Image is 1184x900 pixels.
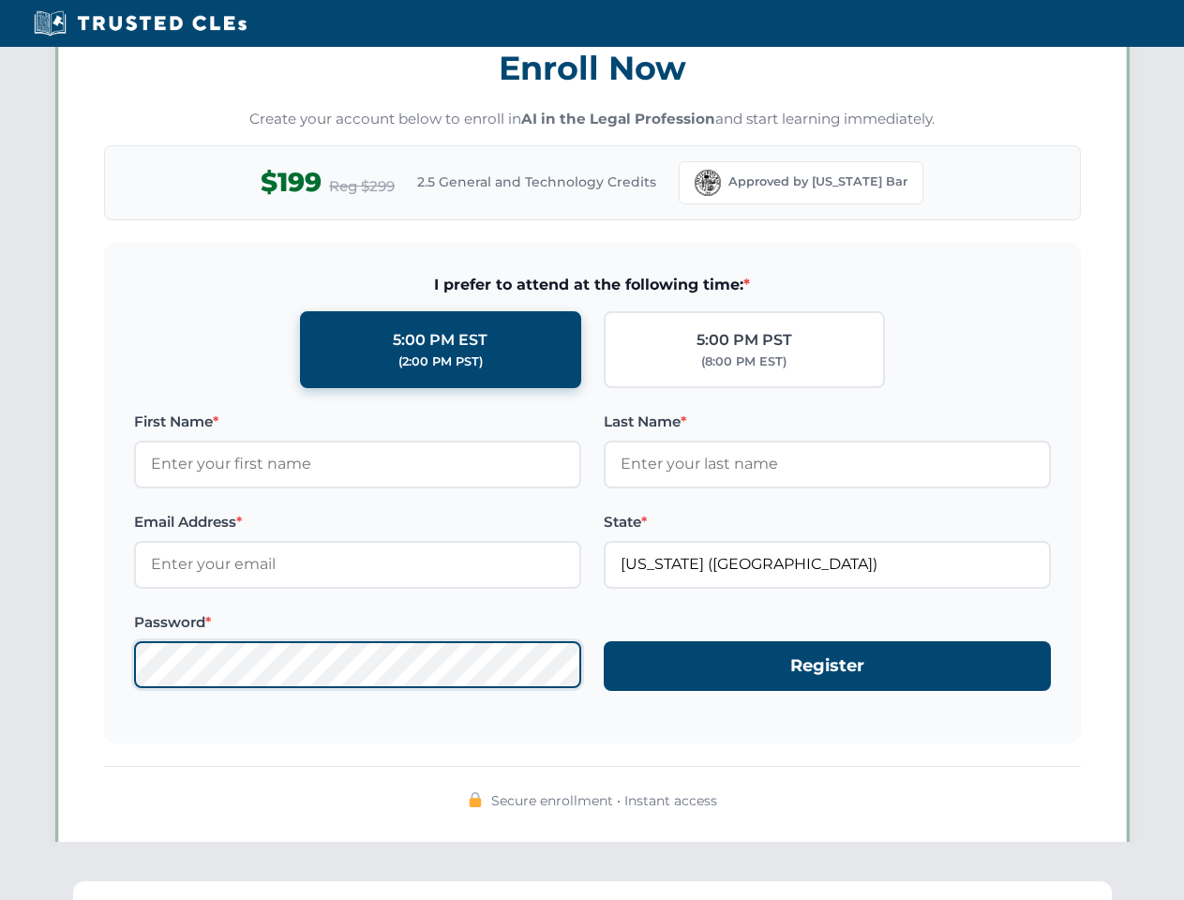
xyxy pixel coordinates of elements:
[134,273,1051,297] span: I prefer to attend at the following time:
[701,352,787,371] div: (8:00 PM EST)
[468,792,483,807] img: 🔒
[134,411,581,433] label: First Name
[393,328,487,352] div: 5:00 PM EST
[728,172,907,191] span: Approved by [US_STATE] Bar
[134,441,581,487] input: Enter your first name
[604,511,1051,533] label: State
[604,641,1051,691] button: Register
[491,790,717,811] span: Secure enrollment • Instant access
[417,172,656,192] span: 2.5 General and Technology Credits
[104,109,1081,130] p: Create your account below to enroll in and start learning immediately.
[604,441,1051,487] input: Enter your last name
[697,328,792,352] div: 5:00 PM PST
[695,170,721,196] img: Florida Bar
[398,352,483,371] div: (2:00 PM PST)
[28,9,252,37] img: Trusted CLEs
[134,511,581,533] label: Email Address
[604,541,1051,588] input: Florida (FL)
[329,175,395,198] span: Reg $299
[134,541,581,588] input: Enter your email
[521,110,715,127] strong: AI in the Legal Profession
[604,411,1051,433] label: Last Name
[104,38,1081,97] h3: Enroll Now
[261,161,322,203] span: $199
[134,611,581,634] label: Password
